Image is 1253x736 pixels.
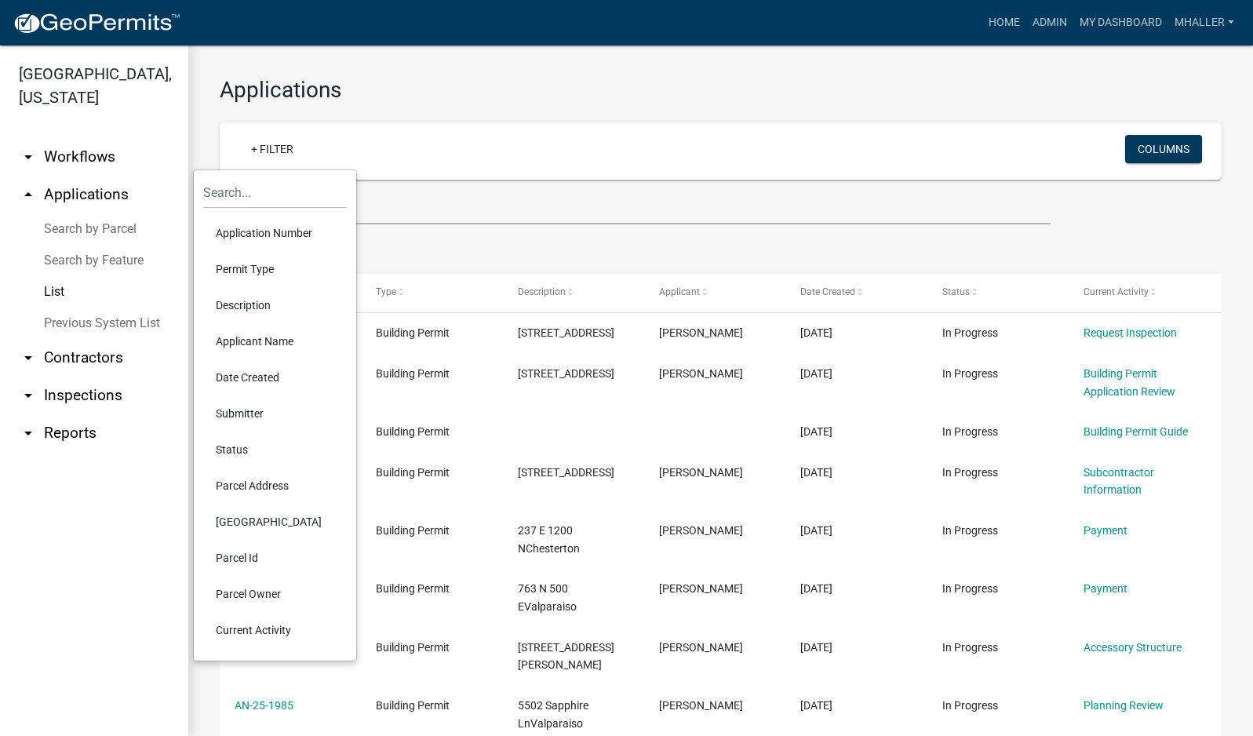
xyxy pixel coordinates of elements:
span: Building Permit [376,699,450,712]
li: Date Created [203,359,347,395]
span: Building Permit [376,466,450,479]
span: 10/10/2025 [800,367,832,380]
span: Tryston Lee Smith [659,326,743,339]
span: 520 E Burdick RdChesterton [518,641,614,672]
a: Planning Review [1084,699,1164,712]
span: 237 E 1200 NChesterton [518,524,580,555]
span: Building Permit [376,524,450,537]
span: Description [518,286,566,297]
button: Columns [1125,135,1202,163]
span: 5502 Sapphire LnValparaiso [518,699,588,730]
a: Admin [1026,8,1073,38]
li: Permit Type [203,251,347,287]
span: Building Permit [376,641,450,654]
span: In Progress [942,524,998,537]
span: Tami Evans [659,524,743,537]
span: 10/10/2025 [800,641,832,654]
span: John Steel Jr [659,641,743,654]
span: Current Activity [1084,286,1149,297]
a: Payment [1084,582,1127,595]
span: Building Permit [376,326,450,339]
a: Home [982,8,1026,38]
li: Description [203,287,347,323]
a: mhaller [1168,8,1240,38]
span: In Progress [942,367,998,380]
span: Tami Evans [659,699,743,712]
span: David Detmar [659,466,743,479]
span: 763 N 500 EValparaiso [518,582,577,613]
span: 10/10/2025 [800,326,832,339]
a: Payment [1084,524,1127,537]
li: [GEOGRAPHIC_DATA] [203,504,347,540]
span: Type [376,286,396,297]
span: 10/10/2025 [800,466,832,479]
li: Parcel Address [203,468,347,504]
span: Date Created [800,286,855,297]
a: AN-25-1985 [235,699,293,712]
span: Tami Evans [659,582,743,595]
a: Building Permit Application Review [1084,367,1175,398]
span: Building Permit [376,367,450,380]
li: Application Number [203,215,347,251]
a: Accessory Structure [1084,641,1182,654]
li: Parcel Id [203,540,347,576]
span: In Progress [942,699,998,712]
li: Submitter [203,395,347,432]
datatable-header-cell: Current Activity [1069,274,1210,312]
span: Tryston Lee Smith [659,367,743,380]
span: 10/10/2025 [800,582,832,595]
i: arrow_drop_up [19,185,38,204]
i: arrow_drop_down [19,148,38,166]
span: Applicant [659,286,700,297]
input: Search... [203,177,347,209]
span: 523 E Us Hwy 6Valparaiso [518,466,614,479]
input: Search for applications [220,192,1051,224]
datatable-header-cell: Date Created [785,274,927,312]
a: + Filter [239,135,306,163]
span: 10/10/2025 [800,524,832,537]
a: Request Inspection [1084,326,1177,339]
li: Current Activity [203,612,347,648]
span: In Progress [942,641,998,654]
i: arrow_drop_down [19,386,38,405]
h3: Applications [220,77,1222,104]
li: Applicant Name [203,323,347,359]
i: arrow_drop_down [19,348,38,367]
li: Parcel Owner [203,576,347,612]
span: 10/10/2025 [800,699,832,712]
span: 568 Lake Park DrValparaiso [518,326,614,339]
datatable-header-cell: Type [361,274,502,312]
span: Building Permit [376,425,450,438]
span: Building Permit [376,582,450,595]
a: Building Permit Guide [1084,425,1188,438]
span: 10/10/2025 [800,425,832,438]
span: In Progress [942,582,998,595]
li: Status [203,432,347,468]
datatable-header-cell: Status [927,274,1068,312]
span: Status [942,286,970,297]
span: In Progress [942,425,998,438]
a: My Dashboard [1073,8,1168,38]
span: In Progress [942,326,998,339]
span: 284 Streamwood DrValparaiso [518,367,614,380]
a: Subcontractor Information [1084,466,1154,497]
datatable-header-cell: Applicant [644,274,785,312]
datatable-header-cell: Description [503,274,644,312]
span: In Progress [942,466,998,479]
i: arrow_drop_down [19,424,38,443]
